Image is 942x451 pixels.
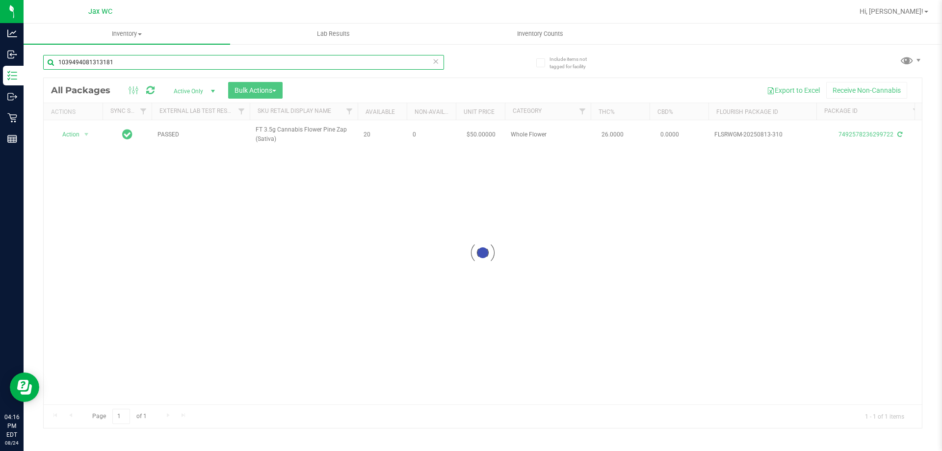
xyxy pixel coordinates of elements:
span: Clear [432,55,439,68]
iframe: Resource center [10,372,39,402]
inline-svg: Reports [7,134,17,144]
span: Hi, [PERSON_NAME]! [860,7,923,15]
a: Inventory Counts [437,24,643,44]
span: Inventory [24,29,230,38]
inline-svg: Retail [7,113,17,123]
a: Lab Results [230,24,437,44]
p: 04:16 PM EDT [4,413,19,439]
inline-svg: Outbound [7,92,17,102]
span: Jax WC [88,7,112,16]
span: Inventory Counts [504,29,576,38]
span: Lab Results [304,29,363,38]
span: Include items not tagged for facility [549,55,599,70]
p: 08/24 [4,439,19,447]
a: Inventory [24,24,230,44]
input: Search Package ID, Item Name, SKU, Lot or Part Number... [43,55,444,70]
inline-svg: Inventory [7,71,17,80]
inline-svg: Analytics [7,28,17,38]
inline-svg: Inbound [7,50,17,59]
